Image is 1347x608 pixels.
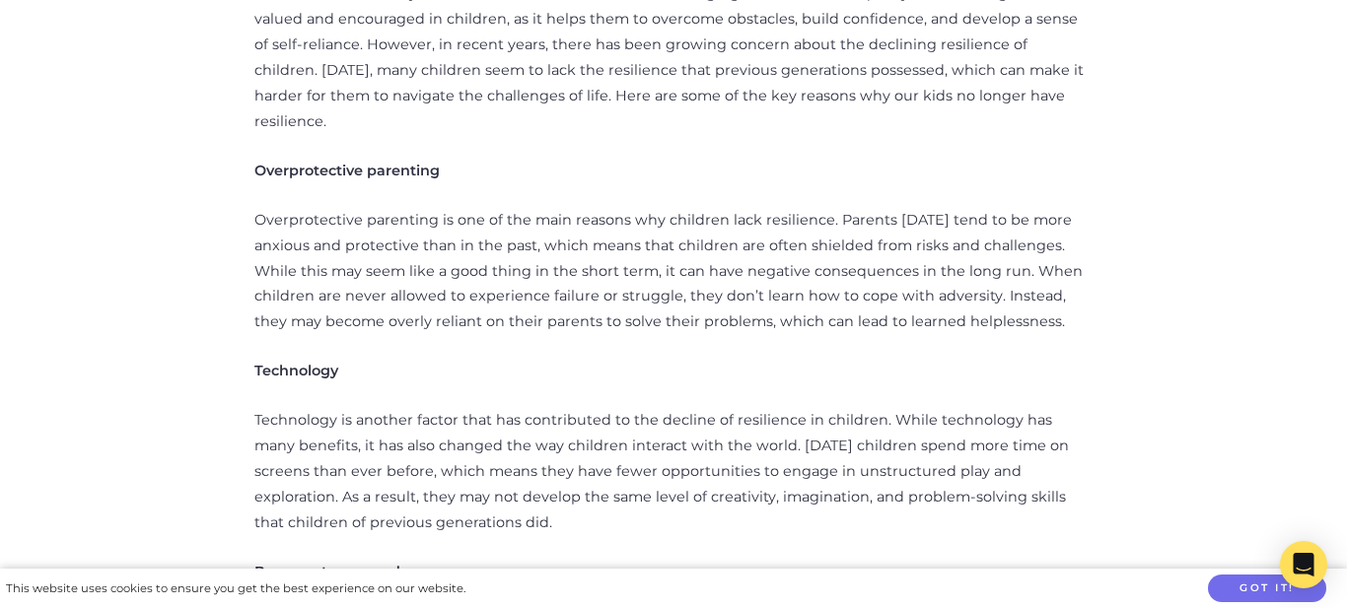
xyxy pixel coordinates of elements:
div: This website uses cookies to ensure you get the best experience on our website. [6,578,465,599]
strong: Overprotective parenting [254,162,440,179]
p: Technology is another factor that has contributed to the decline of resilience in children. While... [254,408,1093,536]
div: Open Intercom Messenger [1280,541,1327,588]
p: Overprotective parenting is one of the main reasons why children lack resilience. Parents [DATE] ... [254,208,1093,336]
button: Got it! [1208,574,1326,603]
strong: Technology [254,362,338,379]
strong: Pressure to succeed [254,563,400,580]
